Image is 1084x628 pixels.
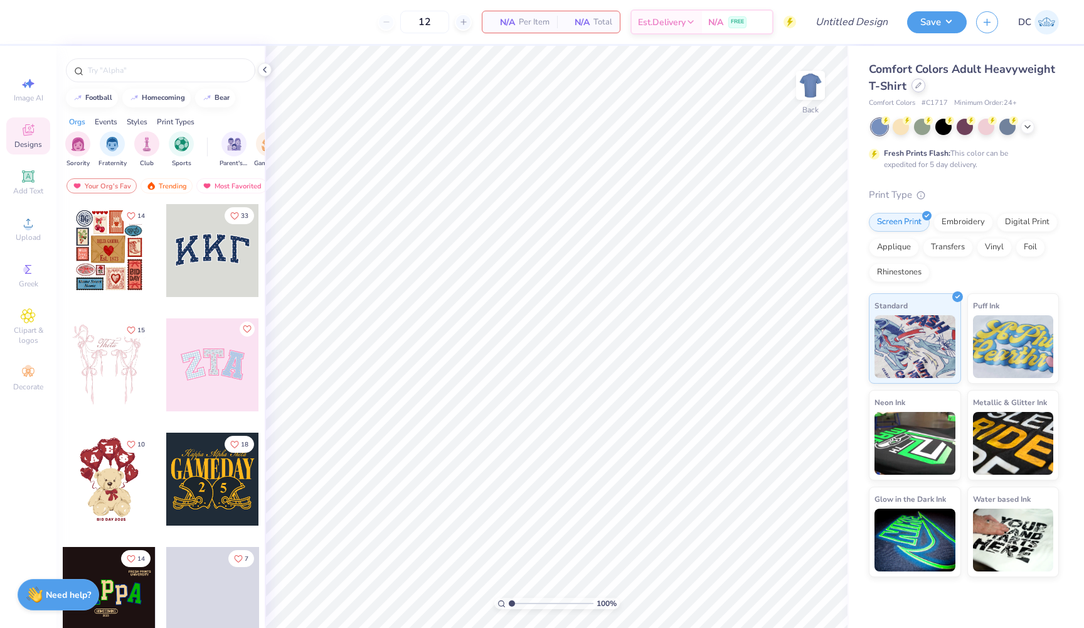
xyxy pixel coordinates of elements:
button: Save [907,11,967,33]
button: football [66,89,118,107]
span: Neon Ink [874,396,905,409]
button: Like [121,207,151,224]
img: Parent's Weekend Image [227,137,242,151]
div: filter for Game Day [254,131,283,168]
button: Like [225,207,254,224]
img: trending.gif [146,181,156,190]
span: N/A [490,16,515,29]
span: Club [140,159,154,168]
img: most_fav.gif [202,181,212,190]
img: Standard [874,315,955,378]
img: Fraternity Image [105,137,119,151]
span: Comfort Colors Adult Heavyweight T-Shirt [869,62,1055,94]
button: Like [121,322,151,338]
span: DC [1018,15,1031,30]
div: Digital Print [997,213,1058,232]
button: bear [195,89,235,107]
span: Metallic & Glitter Ink [973,396,1047,409]
button: filter button [254,131,283,168]
img: Metallic & Glitter Ink [973,412,1054,475]
span: 7 [245,556,248,562]
span: Est. Delivery [638,16,686,29]
img: trend_line.gif [129,94,139,102]
img: Back [798,73,823,98]
div: Foil [1016,238,1045,257]
span: Sports [172,159,191,168]
button: filter button [220,131,248,168]
button: homecoming [122,89,191,107]
span: Puff Ink [973,299,999,312]
span: Parent's Weekend [220,159,248,168]
span: Water based Ink [973,492,1031,506]
strong: Need help? [46,589,91,601]
span: Glow in the Dark Ink [874,492,946,506]
span: Greek [19,279,38,289]
div: filter for Fraternity [98,131,127,168]
div: Your Org's Fav [66,178,137,193]
input: Try "Alpha" [87,64,247,77]
span: Fraternity [98,159,127,168]
span: 10 [137,441,145,448]
div: Styles [127,116,147,127]
div: filter for Club [134,131,159,168]
img: Puff Ink [973,315,1054,378]
div: Screen Print [869,213,930,232]
span: Comfort Colors [869,98,915,109]
button: filter button [134,131,159,168]
img: Water based Ink [973,509,1054,571]
div: filter for Sorority [65,131,90,168]
img: Glow in the Dark Ink [874,509,955,571]
span: Minimum Order: 24 + [954,98,1017,109]
span: # C1717 [922,98,948,109]
img: Sorority Image [71,137,85,151]
span: 14 [137,213,145,219]
span: N/A [708,16,723,29]
span: Image AI [14,93,43,103]
img: trend_line.gif [202,94,212,102]
img: Sports Image [174,137,189,151]
button: Like [228,550,254,567]
button: filter button [98,131,127,168]
span: FREE [731,18,744,26]
div: Print Type [869,188,1059,202]
button: Like [225,436,254,453]
span: 100 % [597,598,617,609]
span: 15 [137,327,145,333]
span: Upload [16,232,41,242]
img: Game Day Image [262,137,276,151]
div: football [85,94,112,101]
button: Like [121,550,151,567]
span: Add Text [13,186,43,196]
a: DC [1018,10,1059,35]
img: Club Image [140,137,154,151]
div: Orgs [69,116,85,127]
img: most_fav.gif [72,181,82,190]
input: – – [400,11,449,33]
span: 33 [241,213,248,219]
span: Designs [14,139,42,149]
span: Clipart & logos [6,325,50,345]
div: Trending [141,178,193,193]
img: Devyn Cooper [1034,10,1059,35]
div: bear [215,94,230,101]
div: Vinyl [977,238,1012,257]
span: Game Day [254,159,283,168]
div: Rhinestones [869,263,930,282]
span: Total [593,16,612,29]
span: 14 [137,556,145,562]
span: N/A [565,16,590,29]
div: homecoming [142,94,185,101]
div: This color can be expedited for 5 day delivery. [884,148,1038,170]
div: Back [802,104,819,116]
button: filter button [65,131,90,168]
div: Transfers [923,238,973,257]
button: Like [240,322,255,337]
button: filter button [169,131,194,168]
div: filter for Sports [169,131,194,168]
div: Most Favorited [196,178,267,193]
input: Untitled Design [805,9,898,35]
button: Like [121,436,151,453]
span: 18 [241,441,248,448]
div: Embroidery [933,213,993,232]
span: Sorority [66,159,90,168]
